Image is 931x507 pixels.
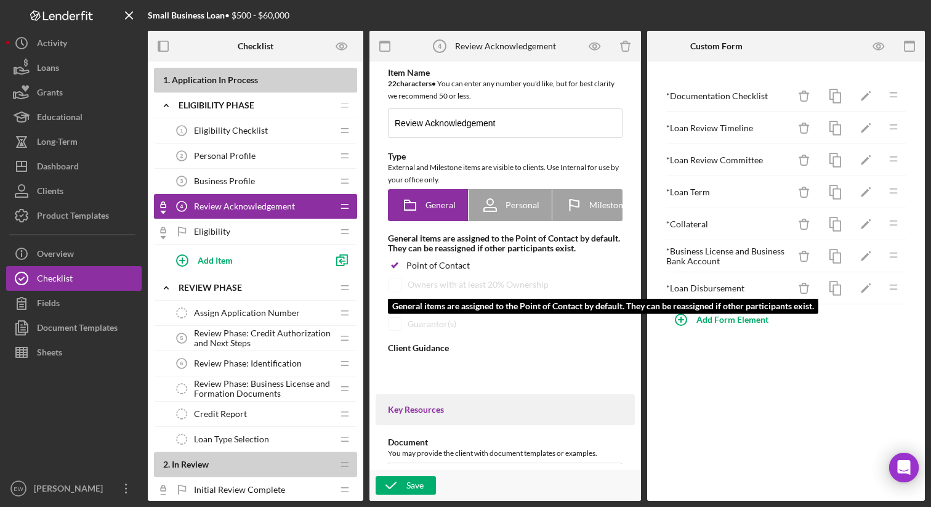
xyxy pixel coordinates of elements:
b: Checklist [238,41,273,51]
span: Credit Report [194,409,247,419]
div: You can enter any number you'd like, but for best clarity we recommend 50 or less. [388,78,623,102]
div: Co-Borrower(s) [408,299,468,309]
tspan: 6 [180,360,183,367]
span: Review Phase: Identification [194,359,302,368]
span: 1 . [163,75,170,85]
div: Loans [37,55,59,83]
div: [PERSON_NAME] [31,476,111,504]
div: Add Item [198,248,233,272]
div: * Business License and Business Bank Account [666,246,789,266]
div: Guarantor(s) [408,319,456,329]
div: Overview [37,241,74,269]
button: Educational [6,105,142,129]
button: Fields [6,291,142,315]
b: Custom Form [690,41,743,51]
span: 2 . [163,459,170,469]
b: 22 character s • [388,79,436,88]
div: * Loan Review Timeline [666,123,789,133]
div: * Collateral [666,219,789,229]
button: Add Form Element [666,307,781,332]
div: REVIEW PHASE [179,283,332,293]
tspan: 3 [180,178,183,184]
span: Loan Type Selection [194,434,269,444]
span: General [425,200,456,210]
div: Fields [37,291,60,318]
button: Add Item [166,248,326,272]
span: Personal [506,200,539,210]
div: * Documentation Checklist [666,91,789,101]
button: Overview [6,241,142,266]
span: Milestone [589,200,627,210]
button: Product Templates [6,203,142,228]
span: Eligibility Checklist [194,126,268,136]
tspan: 4 [180,203,183,209]
div: • $500 - $60,000 [148,10,289,20]
text: EW [14,485,23,492]
button: EW[PERSON_NAME] [6,476,142,501]
div: Grants [37,80,63,108]
button: Document Templates [6,315,142,340]
div: Owners with at least 20% Ownership [408,280,549,290]
button: Long-Term [6,129,142,154]
div: Point of Contact [406,261,470,270]
button: Save [376,476,436,495]
span: Assign Application Number [194,308,300,318]
button: Loans [6,55,142,80]
span: Business Profile [194,176,255,186]
div: Sheets [37,340,62,368]
span: Review Phase: Business License and Formation Documents [194,379,332,399]
button: Preview as [328,33,356,60]
div: Key Resources [388,405,623,415]
div: Product Templates [37,203,109,231]
div: * Loan Review Committee [666,155,789,165]
tspan: 2 [180,153,183,159]
button: Dashboard [6,154,142,179]
button: Checklist [6,266,142,291]
div: Educational [37,105,83,132]
div: * Loan Disbursement [666,283,789,293]
div: Add Form Element [696,307,768,332]
div: Eligibility Phase [179,100,332,110]
div: * Loan Term [666,187,789,197]
div: Long-Term [37,129,78,157]
span: Eligibility [194,227,230,237]
span: Review Acknowledgement [194,201,295,211]
div: Item Name [388,68,623,78]
b: Small Business Loan [148,10,225,20]
span: Initial Review Complete [194,485,285,495]
div: Checklist [37,266,73,294]
div: Document Templates [37,315,118,343]
button: Sheets [6,340,142,365]
button: Grants [6,80,142,105]
tspan: 4 [437,43,441,50]
span: Application In Process [172,75,258,85]
div: General items are assigned to the Point of Contact by default. They can be reassigned if other pa... [388,233,623,253]
tspan: 5 [180,335,183,341]
div: Type [388,152,623,161]
tspan: 1 [180,128,183,134]
div: Document [388,437,623,447]
div: Open Intercom Messenger [889,453,919,482]
span: Personal Profile [194,151,256,161]
div: Client Guidance [388,343,623,353]
div: You may provide the client with document templates or examples. [388,447,623,460]
div: Activity [37,31,67,59]
span: Review Phase: Credit Authorization and Next Steps [194,328,332,348]
button: Activity [6,31,142,55]
button: Clients [6,179,142,203]
div: Dashboard [37,154,79,182]
div: External and Milestone items are visible to clients. Use Internal for use by your office only. [388,161,623,186]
